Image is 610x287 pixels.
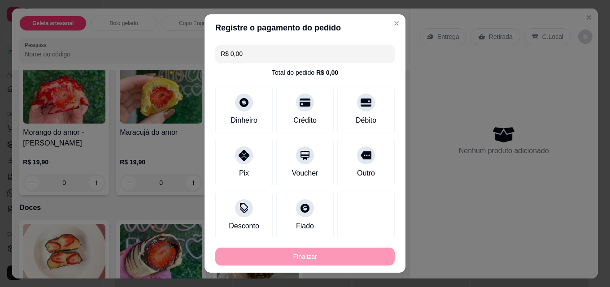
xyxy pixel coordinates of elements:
header: Registre o pagamento do pedido [205,14,405,41]
div: Crédito [293,115,317,126]
div: Outro [357,168,375,179]
input: Ex.: hambúrguer de cordeiro [221,45,389,63]
div: Pix [239,168,249,179]
div: R$ 0,00 [316,68,338,77]
div: Voucher [292,168,318,179]
div: Fiado [296,221,314,231]
div: Total do pedido [272,68,338,77]
button: Close [389,16,404,30]
div: Dinheiro [231,115,257,126]
div: Débito [356,115,376,126]
div: Desconto [229,221,259,231]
